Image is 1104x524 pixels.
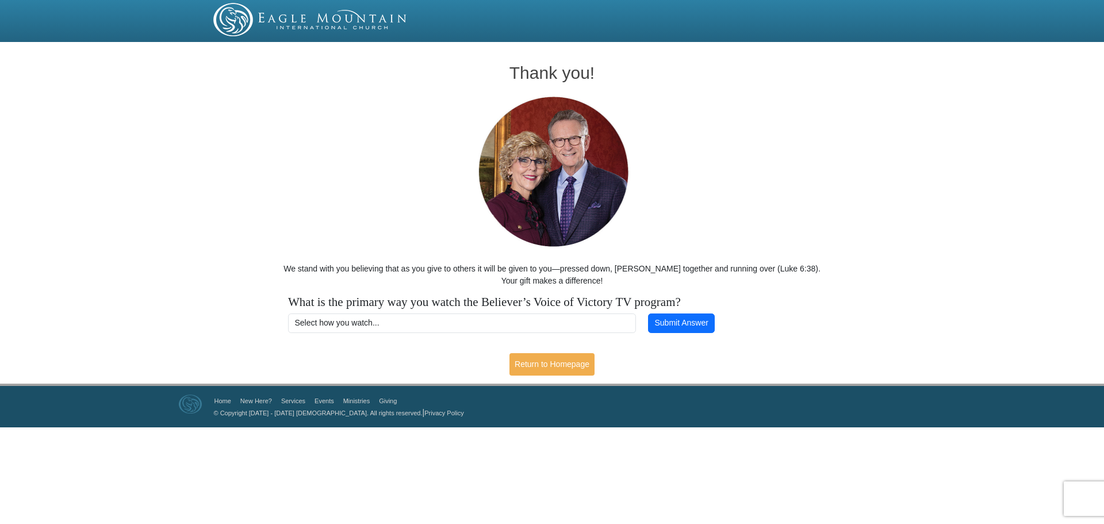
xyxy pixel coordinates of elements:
img: Eagle Mountain International Church [179,395,202,414]
a: Events [315,397,334,404]
a: Home [214,397,231,404]
h1: Thank you! [282,63,822,82]
img: Pastors George and Terri Pearsons [467,93,637,251]
button: Submit Answer [648,313,715,333]
img: EMIC [213,3,408,36]
a: Privacy Policy [424,410,463,416]
a: Services [281,397,305,404]
h4: What is the primary way you watch the Believer’s Voice of Victory TV program? [288,295,816,309]
a: Giving [379,397,397,404]
a: Return to Homepage [509,353,595,376]
p: We stand with you believing that as you give to others it will be given to you—pressed down, [PER... [282,263,822,287]
a: © Copyright [DATE] - [DATE] [DEMOGRAPHIC_DATA]. All rights reserved. [214,410,423,416]
a: New Here? [240,397,272,404]
a: Ministries [343,397,370,404]
p: | [210,407,464,419]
